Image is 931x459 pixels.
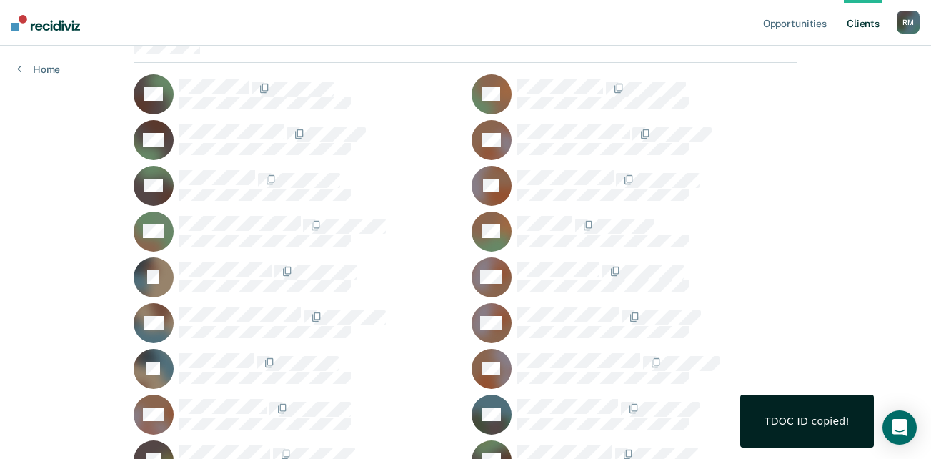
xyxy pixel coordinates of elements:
[897,11,920,34] div: R M
[11,15,80,31] img: Recidiviz
[897,11,920,34] button: RM
[765,415,850,428] div: TDOC ID copied!
[17,63,60,76] a: Home
[882,410,917,445] div: Open Intercom Messenger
